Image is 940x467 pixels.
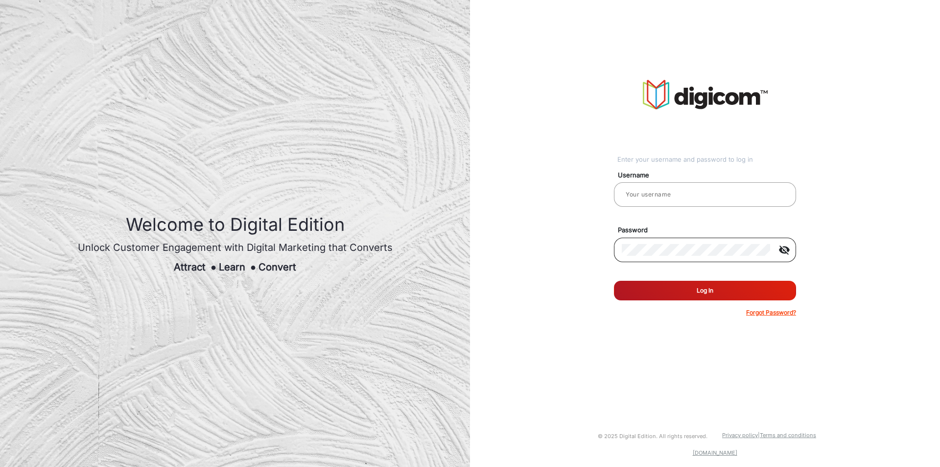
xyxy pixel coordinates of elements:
h1: Welcome to Digital Edition [78,214,393,235]
mat-label: Password [611,225,807,235]
p: Forgot Password? [746,308,796,317]
mat-icon: visibility_off [773,244,796,256]
a: [DOMAIN_NAME] [693,449,737,456]
small: © 2025 Digital Edition. All rights reserved. [598,433,707,440]
a: Privacy policy [722,432,758,439]
input: Your username [622,189,788,200]
a: | [758,432,760,439]
div: Attract Learn Convert [78,260,393,274]
div: Unlock Customer Engagement with Digital Marketing that Converts [78,240,393,255]
button: Log In [614,281,796,300]
div: Enter your username and password to log in [617,155,796,165]
a: Terms and conditions [760,432,816,439]
img: vmg-logo [643,80,768,109]
span: ● [250,261,256,273]
mat-label: Username [611,171,807,180]
span: ● [211,261,216,273]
